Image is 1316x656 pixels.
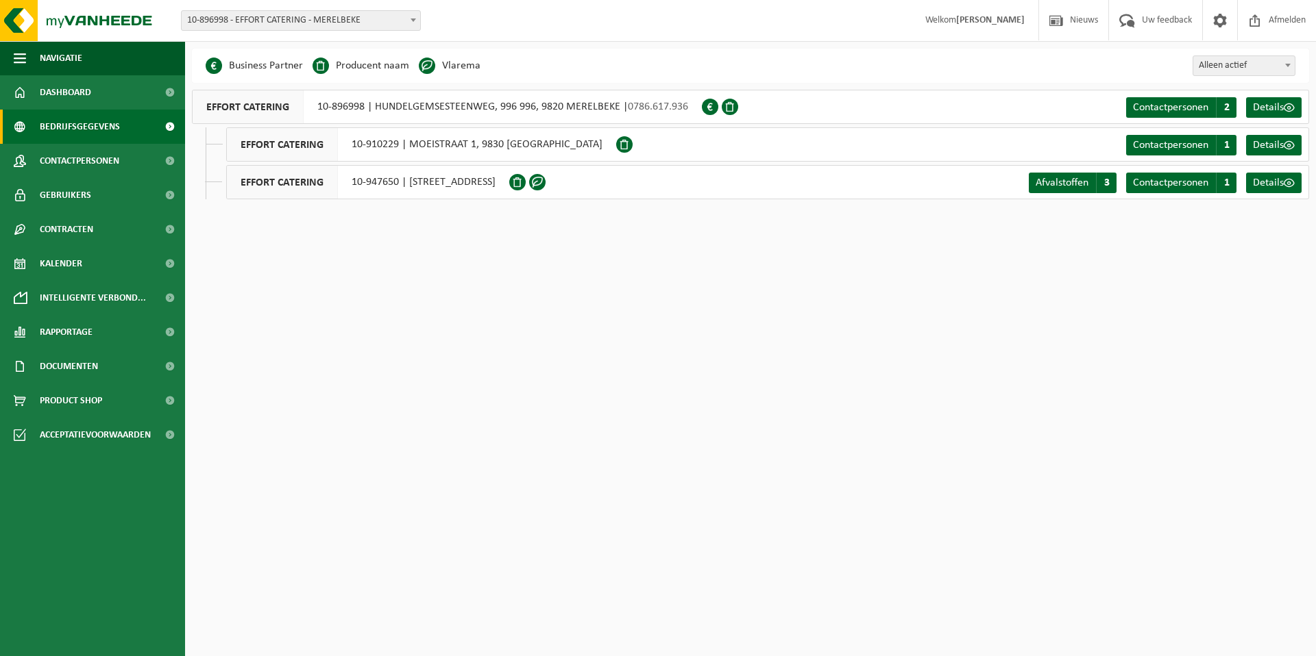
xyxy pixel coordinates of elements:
[1246,173,1302,193] a: Details
[40,383,102,418] span: Product Shop
[227,166,338,199] span: EFFORT CATERING
[1246,97,1302,118] a: Details
[40,315,93,349] span: Rapportage
[419,55,480,76] li: Vlarema
[1193,56,1295,75] span: Alleen actief
[628,101,688,112] span: 0786.617.936
[1253,102,1284,113] span: Details
[40,418,151,452] span: Acceptatievoorwaarden
[206,55,303,76] li: Business Partner
[1133,140,1208,151] span: Contactpersonen
[1126,173,1236,193] a: Contactpersonen 1
[40,110,120,144] span: Bedrijfsgegevens
[1126,135,1236,155] a: Contactpersonen 1
[226,127,616,162] div: 10-910229 | MOEISTRAAT 1, 9830 [GEOGRAPHIC_DATA]
[1216,135,1236,155] span: 1
[956,15,1025,25] strong: [PERSON_NAME]
[193,90,304,123] span: EFFORT CATERING
[1096,173,1117,193] span: 3
[40,212,93,247] span: Contracten
[182,11,420,30] span: 10-896998 - EFFORT CATERING - MERELBEKE
[1253,177,1284,188] span: Details
[1133,177,1208,188] span: Contactpersonen
[40,41,82,75] span: Navigatie
[1133,102,1208,113] span: Contactpersonen
[1036,177,1088,188] span: Afvalstoffen
[1193,55,1295,76] span: Alleen actief
[40,349,98,383] span: Documenten
[192,90,702,124] div: 10-896998 | HUNDELGEMSESTEENWEG, 996 996, 9820 MERELBEKE |
[40,281,146,315] span: Intelligente verbond...
[181,10,421,31] span: 10-896998 - EFFORT CATERING - MERELBEKE
[313,55,409,76] li: Producent naam
[227,128,338,161] span: EFFORT CATERING
[1216,173,1236,193] span: 1
[40,75,91,110] span: Dashboard
[40,178,91,212] span: Gebruikers
[1246,135,1302,155] a: Details
[1253,140,1284,151] span: Details
[1029,173,1117,193] a: Afvalstoffen 3
[40,247,82,281] span: Kalender
[1216,97,1236,118] span: 2
[226,165,509,199] div: 10-947650 | [STREET_ADDRESS]
[1126,97,1236,118] a: Contactpersonen 2
[40,144,119,178] span: Contactpersonen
